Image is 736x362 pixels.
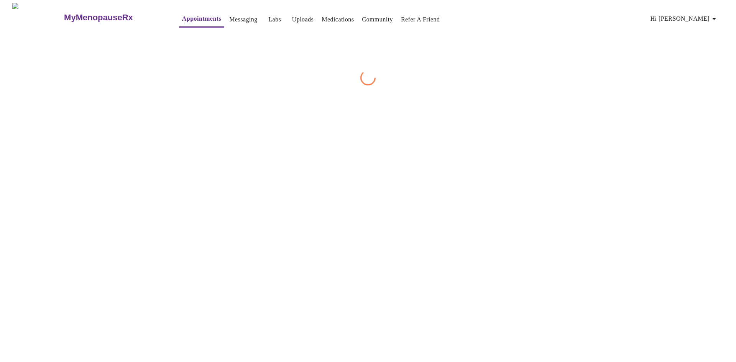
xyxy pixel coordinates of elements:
[359,12,396,27] button: Community
[64,13,133,23] h3: MyMenopauseRx
[322,14,354,25] a: Medications
[398,12,443,27] button: Refer a Friend
[268,14,281,25] a: Labs
[12,3,63,32] img: MyMenopauseRx Logo
[263,12,287,27] button: Labs
[651,13,719,24] span: Hi [PERSON_NAME]
[401,14,440,25] a: Refer a Friend
[289,12,317,27] button: Uploads
[362,14,393,25] a: Community
[229,14,257,25] a: Messaging
[179,11,224,28] button: Appointments
[182,13,221,24] a: Appointments
[63,4,164,31] a: MyMenopauseRx
[226,12,260,27] button: Messaging
[319,12,357,27] button: Medications
[292,14,314,25] a: Uploads
[647,11,722,26] button: Hi [PERSON_NAME]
